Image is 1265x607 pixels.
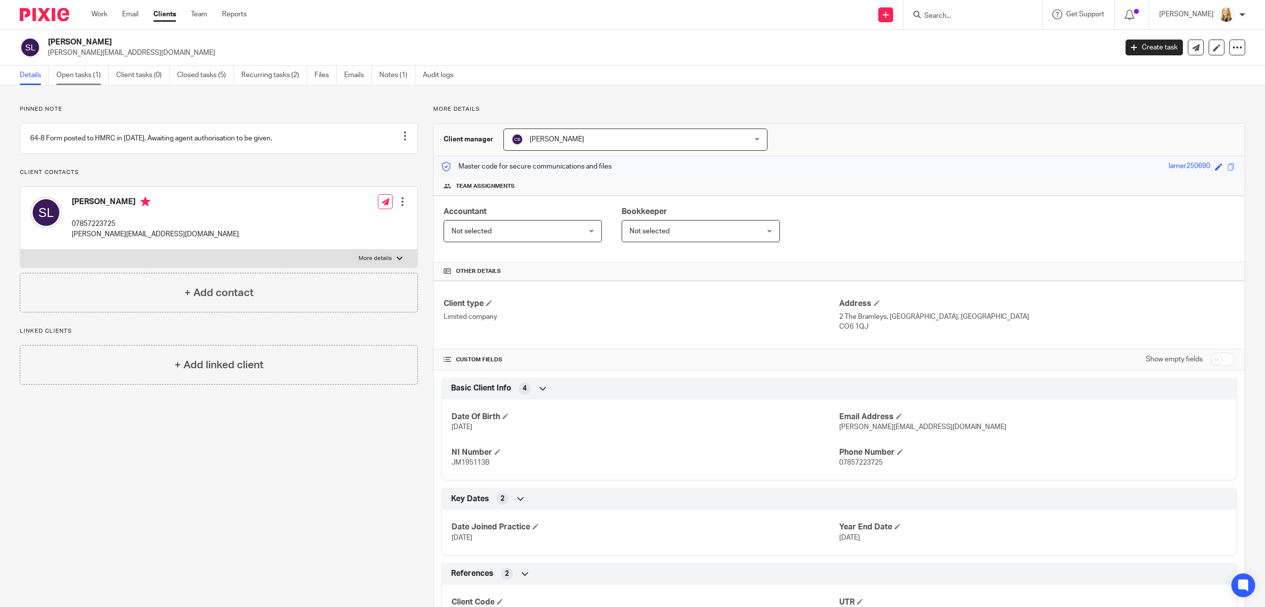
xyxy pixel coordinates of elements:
a: Recurring tasks (2) [241,66,307,85]
a: Create task [1126,40,1183,55]
p: 2 The Bramleys, [GEOGRAPHIC_DATA], [GEOGRAPHIC_DATA] [839,312,1235,322]
img: svg%3E [511,133,523,145]
p: 07857223725 [72,219,239,229]
a: Clients [153,9,176,19]
a: Files [315,66,337,85]
p: Pinned note [20,105,418,113]
h4: CUSTOM FIELDS [444,356,839,364]
span: Other details [456,267,501,275]
p: [PERSON_NAME][EMAIL_ADDRESS][DOMAIN_NAME] [72,229,239,239]
a: Notes (1) [379,66,415,85]
p: Limited company [444,312,839,322]
a: Closed tasks (5) [177,66,234,85]
h4: Year End Date [839,522,1227,532]
h2: [PERSON_NAME] [48,37,898,47]
span: 2 [505,569,509,579]
h4: Phone Number [839,447,1227,458]
span: 07857223725 [839,459,883,466]
img: Pixie [20,8,69,21]
span: Bookkeeper [622,208,667,216]
span: Get Support [1066,11,1104,18]
h4: + Add contact [184,285,254,301]
p: CO6 1QJ [839,322,1235,332]
input: Search [923,12,1012,21]
span: [DATE] [452,424,472,431]
p: More details [433,105,1245,113]
a: Email [122,9,138,19]
p: Master code for secure communications and files [441,162,612,172]
span: 4 [523,384,527,393]
img: svg%3E [30,197,62,228]
h4: + Add linked client [175,357,264,373]
h4: [PERSON_NAME] [72,197,239,209]
h3: Client manager [444,134,494,144]
span: [PERSON_NAME] [530,136,584,143]
a: Details [20,66,49,85]
a: Open tasks (1) [56,66,109,85]
span: Not selected [452,228,492,235]
a: Client tasks (0) [116,66,170,85]
span: 2 [500,494,504,504]
p: [PERSON_NAME] [1159,9,1214,19]
p: Client contacts [20,169,418,176]
p: More details [359,255,392,262]
span: JM195113B [452,459,490,466]
h4: Email Address [839,412,1227,422]
label: Show empty fields [1146,354,1203,364]
h4: Client type [444,299,839,309]
p: [PERSON_NAME][EMAIL_ADDRESS][DOMAIN_NAME] [48,48,1111,58]
span: [DATE] [452,534,472,541]
span: [DATE] [839,534,860,541]
p: Linked clients [20,327,418,335]
a: Reports [222,9,247,19]
div: larner250690 [1169,161,1210,173]
a: Emails [344,66,372,85]
a: Team [191,9,207,19]
img: Headshot%20White%20Background.jpg [1219,7,1234,23]
span: Team assignments [456,182,515,190]
span: Not selected [630,228,670,235]
a: Work [91,9,107,19]
span: Key Dates [451,494,489,504]
h4: Address [839,299,1235,309]
a: Audit logs [423,66,461,85]
h4: Date Joined Practice [452,522,839,532]
span: Basic Client Info [451,383,511,393]
span: Accountant [444,208,487,216]
h4: Date Of Birth [452,412,839,422]
span: References [451,568,494,579]
h4: NI Number [452,447,839,458]
img: svg%3E [20,37,41,58]
i: Primary [140,197,150,207]
span: [PERSON_NAME][EMAIL_ADDRESS][DOMAIN_NAME] [839,424,1006,431]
